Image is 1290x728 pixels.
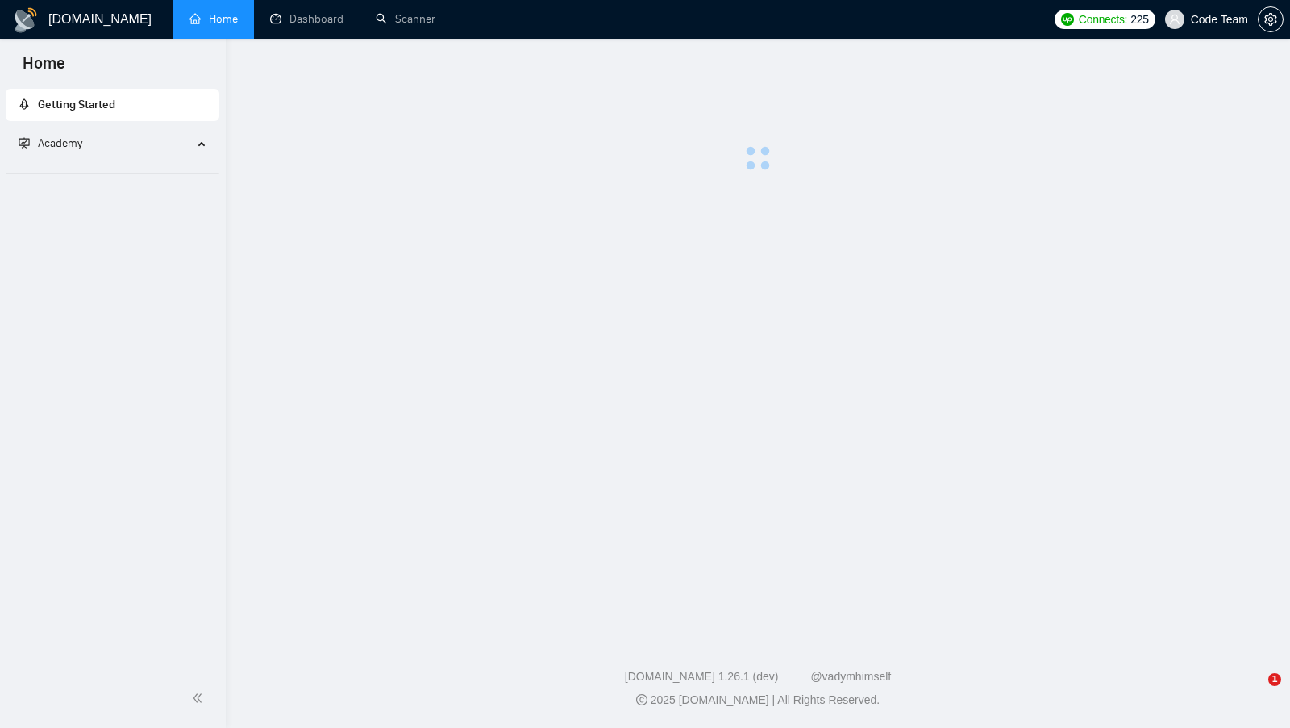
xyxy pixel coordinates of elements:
[38,98,115,111] span: Getting Started
[636,694,647,705] span: copyright
[1258,6,1284,32] button: setting
[239,692,1277,709] div: 2025 [DOMAIN_NAME] | All Rights Reserved.
[6,89,219,121] li: Getting Started
[19,98,30,110] span: rocket
[6,166,219,177] li: Academy Homepage
[1079,10,1127,28] span: Connects:
[1258,13,1284,26] a: setting
[19,137,30,149] span: fund-projection-screen
[189,12,238,26] a: homeHome
[1130,10,1148,28] span: 225
[376,12,435,26] a: searchScanner
[19,136,82,150] span: Academy
[1169,14,1180,25] span: user
[810,670,891,683] a: @vadymhimself
[38,136,82,150] span: Academy
[1268,673,1281,686] span: 1
[270,12,343,26] a: dashboardDashboard
[13,7,39,33] img: logo
[1061,13,1074,26] img: upwork-logo.png
[1259,13,1283,26] span: setting
[625,670,779,683] a: [DOMAIN_NAME] 1.26.1 (dev)
[1235,673,1274,712] iframe: Intercom live chat
[10,52,78,86] span: Home
[192,690,208,706] span: double-left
